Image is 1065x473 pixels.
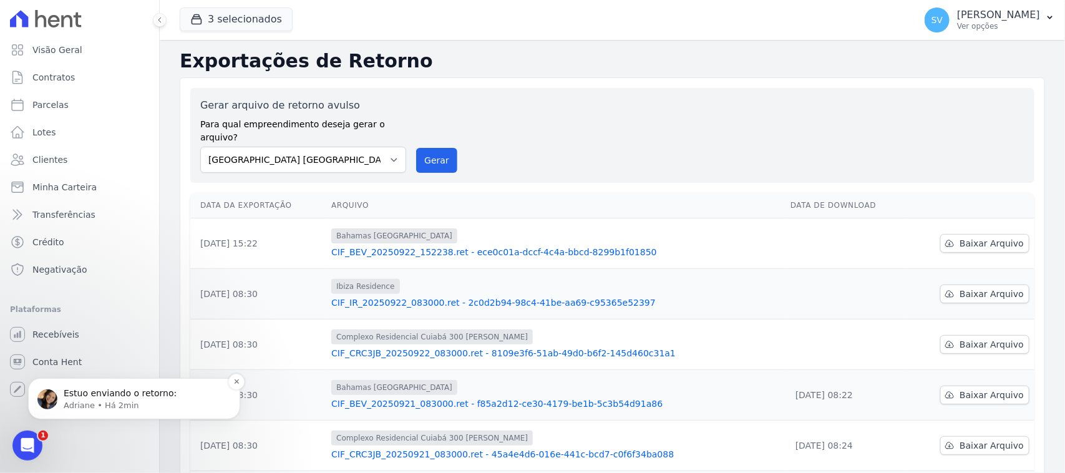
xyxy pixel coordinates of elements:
[200,113,406,144] label: Para qual empreendimento deseja gerar o arquivo?
[960,338,1024,351] span: Baixar Arquivo
[331,228,457,243] span: Bahamas [GEOGRAPHIC_DATA]
[32,126,56,139] span: Lotes
[331,397,781,410] a: CIF_BEV_20250921_083000.ret - f85a2d12-ce30-4179-be1b-5c3b54d91a86
[5,202,154,227] a: Transferências
[32,236,64,248] span: Crédito
[32,263,87,276] span: Negativação
[180,50,1045,72] h2: Exportações de Retorno
[331,380,457,395] span: Bahamas [GEOGRAPHIC_DATA]
[32,71,75,84] span: Contratos
[5,322,154,347] a: Recebíveis
[960,237,1024,250] span: Baixar Arquivo
[190,218,326,269] td: [DATE] 15:22
[54,101,215,112] p: Message from Adriane, sent Há 2min
[957,9,1040,21] p: [PERSON_NAME]
[940,335,1029,354] a: Baixar Arquivo
[5,37,154,62] a: Visão Geral
[12,431,42,461] iframe: Intercom live chat
[785,193,908,218] th: Data de Download
[326,193,785,218] th: Arquivo
[190,421,326,471] td: [DATE] 08:30
[940,234,1029,253] a: Baixar Arquivo
[32,208,95,221] span: Transferências
[5,257,154,282] a: Negativação
[940,386,1029,404] a: Baixar Arquivo
[331,448,781,461] a: CIF_CRC3JB_20250921_083000.ret - 45a4e4d6-016e-441c-bcd7-c0f6f34ba088
[28,90,48,110] img: Profile image for Adriane
[331,347,781,359] a: CIF_CRC3JB_20250922_083000.ret - 8109e3f6-51ab-49d0-b6f2-145d460c31a1
[331,296,781,309] a: CIF_IR_20250922_083000.ret - 2c0d2b94-98c4-41be-aa69-c95365e52397
[5,120,154,145] a: Lotes
[960,439,1024,452] span: Baixar Arquivo
[190,269,326,319] td: [DATE] 08:30
[940,436,1029,455] a: Baixar Arquivo
[5,175,154,200] a: Minha Carteira
[331,431,533,446] span: Complexo Residencial Cuiabá 300 [PERSON_NAME]
[5,65,154,90] a: Contratos
[9,299,259,439] iframe: Intercom notifications mensagem
[32,181,97,193] span: Minha Carteira
[960,288,1024,300] span: Baixar Arquivo
[957,21,1040,31] p: Ver opções
[331,329,533,344] span: Complexo Residencial Cuiabá 300 [PERSON_NAME]
[180,7,293,31] button: 3 selecionados
[54,89,215,101] p: Estuo enviando o retorno:
[331,279,399,294] span: Ibiza Residence
[5,230,154,255] a: Crédito
[38,431,48,441] span: 1
[931,16,943,24] span: SV
[32,99,69,111] span: Parcelas
[331,246,781,258] a: CIF_BEV_20250922_152238.ret - ece0c01a-dccf-4c4a-bbcd-8299b1f01850
[416,148,457,173] button: Gerar
[915,2,1065,37] button: SV [PERSON_NAME] Ver opções
[785,421,908,471] td: [DATE] 08:24
[19,79,231,120] div: message notification from Adriane, Há 2min. Estuo enviando o retorno:
[190,193,326,218] th: Data da Exportação
[200,98,406,113] label: Gerar arquivo de retorno avulso
[32,154,67,166] span: Clientes
[940,285,1029,303] a: Baixar Arquivo
[219,75,235,91] button: Dismiss notification
[785,370,908,421] td: [DATE] 08:22
[32,44,82,56] span: Visão Geral
[960,389,1024,401] span: Baixar Arquivo
[5,92,154,117] a: Parcelas
[5,349,154,374] a: Conta Hent
[5,147,154,172] a: Clientes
